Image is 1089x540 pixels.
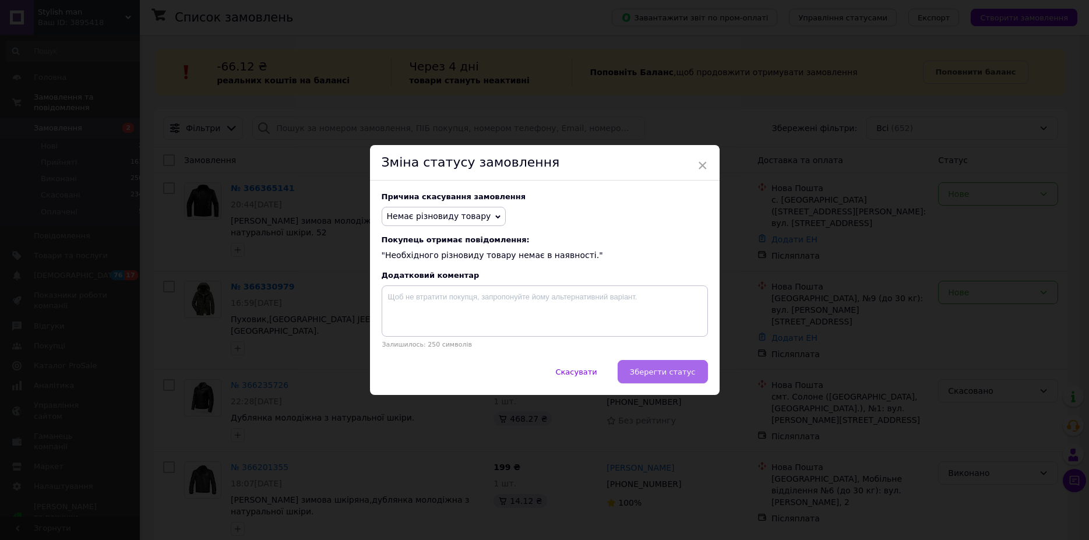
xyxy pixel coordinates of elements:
[543,360,609,383] button: Скасувати
[618,360,708,383] button: Зберегти статус
[697,156,708,175] span: ×
[387,211,491,221] span: Немає різновиду товару
[382,271,708,280] div: Додатковий коментар
[382,341,708,348] p: Залишилось: 250 символів
[555,368,597,376] span: Скасувати
[382,235,708,244] span: Покупець отримає повідомлення:
[630,368,696,376] span: Зберегти статус
[382,192,708,201] div: Причина скасування замовлення
[370,145,720,181] div: Зміна статусу замовлення
[382,235,708,262] div: "Необхідного різновиду товару немає в наявності."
